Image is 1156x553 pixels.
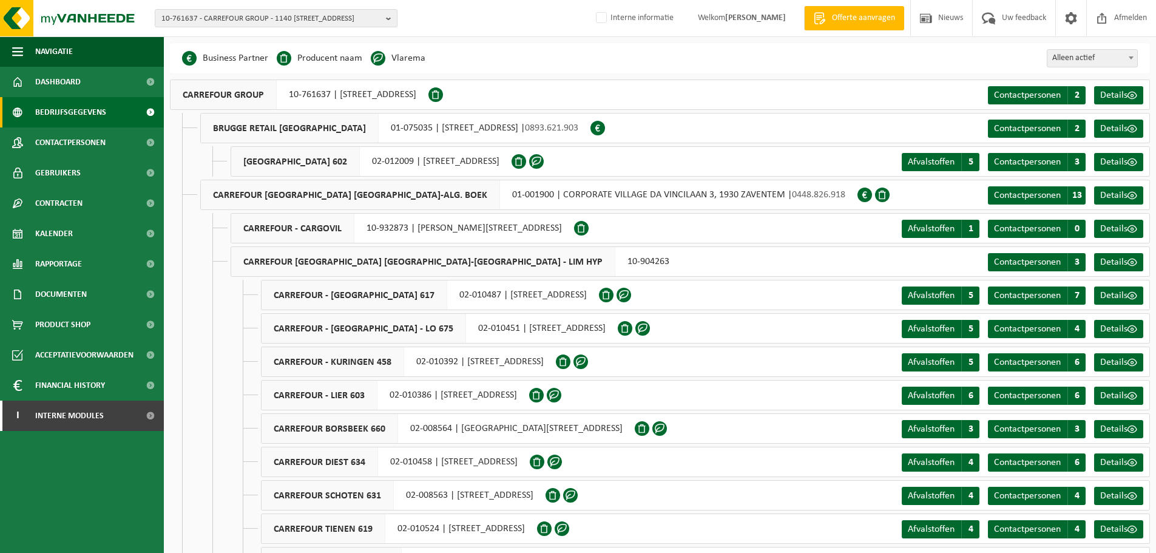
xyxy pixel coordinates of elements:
span: Afvalstoffen [908,524,955,534]
a: Afvalstoffen 5 [902,287,979,305]
span: CARREFOUR DIEST 634 [262,447,378,477]
div: 02-010392 | [STREET_ADDRESS] [261,347,556,377]
span: 3 [1067,253,1086,271]
span: Contactpersonen [994,458,1061,467]
a: Contactpersonen 3 [988,153,1086,171]
a: Afvalstoffen 4 [902,487,979,505]
span: Contactpersonen [994,224,1061,234]
span: 2 [1067,120,1086,138]
span: Details [1100,90,1127,100]
span: Navigatie [35,36,73,67]
span: CARREFOUR - KURINGEN 458 [262,347,404,376]
a: Afvalstoffen 5 [902,153,979,171]
a: Contactpersonen 3 [988,253,1086,271]
span: Afvalstoffen [908,324,955,334]
span: Details [1100,324,1127,334]
span: 4 [1067,487,1086,505]
span: Afvalstoffen [908,291,955,300]
span: Documenten [35,279,87,310]
a: Contactpersonen 6 [988,453,1086,472]
span: 7 [1067,287,1086,305]
div: 02-008563 | [STREET_ADDRESS] [261,480,546,511]
a: Contactpersonen 2 [988,120,1086,138]
span: Acceptatievoorwaarden [35,340,134,370]
a: Afvalstoffen 4 [902,453,979,472]
div: 01-075035 | [STREET_ADDRESS] | [200,113,590,143]
div: 10-932873 | [PERSON_NAME][STREET_ADDRESS] [231,213,574,243]
button: 10-761637 - CARREFOUR GROUP - 1140 [STREET_ADDRESS] [155,9,397,27]
span: 2 [1067,86,1086,104]
span: 0 [1067,220,1086,238]
span: Offerte aanvragen [829,12,898,24]
a: Details [1094,387,1143,405]
span: Contactpersonen [994,191,1061,200]
a: Details [1094,253,1143,271]
span: 13 [1067,186,1086,205]
span: Product Shop [35,310,90,340]
span: Financial History [35,370,105,401]
a: Details [1094,120,1143,138]
div: 02-010458 | [STREET_ADDRESS] [261,447,530,477]
span: CARREFOUR BORSBEEK 660 [262,414,398,443]
a: Afvalstoffen 5 [902,320,979,338]
span: CARREFOUR - LIER 603 [262,381,377,410]
span: Details [1100,124,1127,134]
span: Alleen actief [1047,50,1137,67]
span: 3 [1067,420,1086,438]
span: Contactpersonen [994,358,1061,367]
span: 4 [961,453,979,472]
span: Afvalstoffen [908,424,955,434]
span: Details [1100,257,1127,267]
span: Details [1100,358,1127,367]
span: [GEOGRAPHIC_DATA] 602 [231,147,360,176]
span: Details [1100,391,1127,401]
span: 4 [961,520,979,538]
span: Afvalstoffen [908,358,955,367]
span: Interne modules [35,401,104,431]
span: 5 [961,153,979,171]
li: Producent naam [277,49,362,67]
span: 4 [961,487,979,505]
div: 02-010386 | [STREET_ADDRESS] [261,380,529,410]
a: Afvalstoffen 4 [902,520,979,538]
span: Rapportage [35,249,82,279]
a: Contactpersonen 2 [988,86,1086,104]
span: 3 [961,420,979,438]
a: Details [1094,186,1143,205]
span: Contactpersonen [994,157,1061,167]
a: Details [1094,320,1143,338]
span: Afvalstoffen [908,391,955,401]
a: Afvalstoffen 3 [902,420,979,438]
a: Details [1094,420,1143,438]
li: Business Partner [182,49,268,67]
a: Offerte aanvragen [804,6,904,30]
div: 01-001900 | CORPORATE VILLAGE DA VINCILAAN 3, 1930 ZAVENTEM | [200,180,857,210]
span: Details [1100,491,1127,501]
span: 6 [1067,353,1086,371]
a: Details [1094,487,1143,505]
span: 6 [1067,387,1086,405]
span: Contactpersonen [35,127,106,158]
span: 0448.826.918 [792,190,845,200]
span: Bedrijfsgegevens [35,97,106,127]
span: CARREFOUR SCHOTEN 631 [262,481,394,510]
span: Contactpersonen [994,124,1061,134]
span: Contactpersonen [994,391,1061,401]
span: Contactpersonen [994,257,1061,267]
div: 02-010487 | [STREET_ADDRESS] [261,280,599,310]
span: CARREFOUR [GEOGRAPHIC_DATA] [GEOGRAPHIC_DATA]-ALG. BOEK [201,180,500,209]
span: Contactpersonen [994,324,1061,334]
a: Contactpersonen 3 [988,420,1086,438]
a: Details [1094,153,1143,171]
a: Details [1094,520,1143,538]
li: Vlarema [371,49,425,67]
span: Alleen actief [1047,49,1138,67]
a: Afvalstoffen 1 [902,220,979,238]
a: Contactpersonen 4 [988,487,1086,505]
span: CARREFOUR - [GEOGRAPHIC_DATA] 617 [262,280,447,310]
a: Contactpersonen 4 [988,520,1086,538]
span: CARREFOUR TIENEN 619 [262,514,385,543]
span: Contracten [35,188,83,219]
span: Details [1100,157,1127,167]
div: 10-761637 | [STREET_ADDRESS] [170,80,428,110]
